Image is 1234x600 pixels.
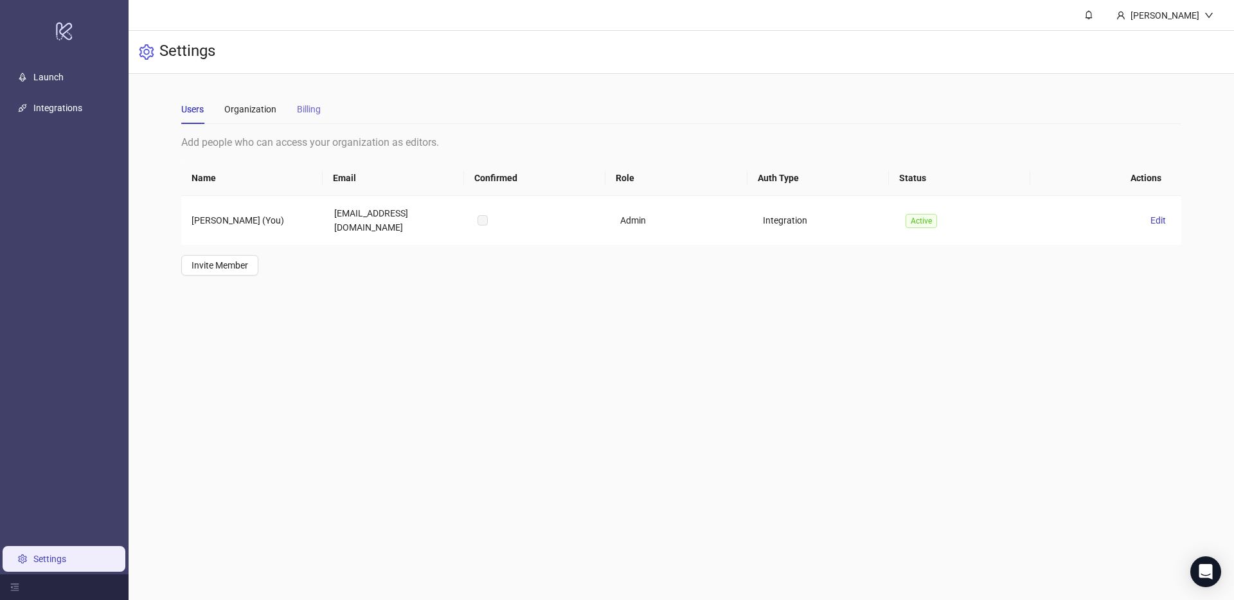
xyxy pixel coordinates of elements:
[181,161,323,196] th: Name
[33,72,64,82] a: Launch
[181,134,1181,150] div: Add people who can access your organization as editors.
[33,103,82,113] a: Integrations
[297,102,321,116] div: Billing
[10,583,19,592] span: menu-fold
[1125,8,1204,22] div: [PERSON_NAME]
[181,255,258,276] button: Invite Member
[747,161,889,196] th: Auth Type
[192,260,248,270] span: Invite Member
[181,102,204,116] div: Users
[1150,215,1166,225] span: Edit
[1116,11,1125,20] span: user
[1204,11,1213,20] span: down
[139,44,154,60] span: setting
[889,161,1030,196] th: Status
[1084,10,1093,19] span: bell
[906,214,937,228] span: Active
[605,161,747,196] th: Role
[753,196,895,245] td: Integration
[159,41,215,63] h3: Settings
[1190,556,1221,587] div: Open Intercom Messenger
[464,161,605,196] th: Confirmed
[610,196,753,245] td: Admin
[224,102,276,116] div: Organization
[323,161,464,196] th: Email
[324,196,467,245] td: [EMAIL_ADDRESS][DOMAIN_NAME]
[1030,161,1172,196] th: Actions
[1145,213,1171,228] button: Edit
[33,554,66,564] a: Settings
[181,196,324,245] td: [PERSON_NAME] (You)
